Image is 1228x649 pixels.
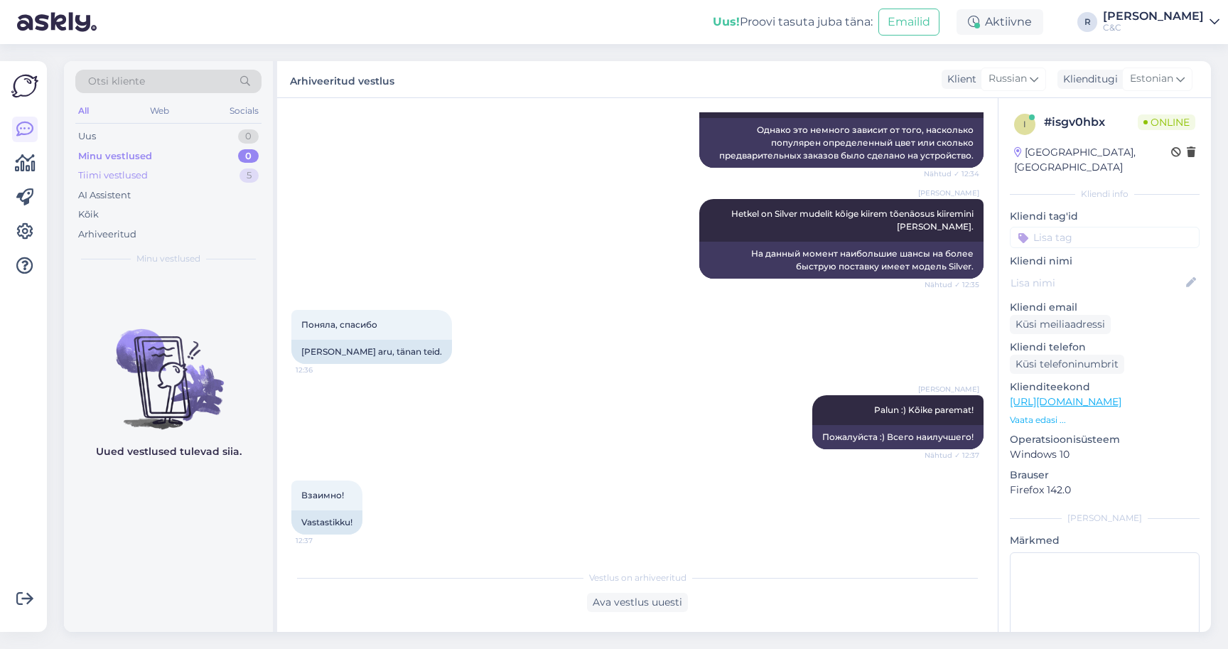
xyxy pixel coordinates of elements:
div: Arhiveeritud [78,227,136,242]
div: Web [147,102,172,120]
input: Lisa nimi [1011,275,1183,291]
div: C&C [1103,22,1204,33]
div: Küsi telefoninumbrit [1010,355,1124,374]
span: Minu vestlused [136,252,200,265]
div: Socials [227,102,262,120]
p: Kliendi telefon [1010,340,1200,355]
div: Aktiivne [957,9,1043,35]
p: Firefox 142.0 [1010,483,1200,498]
div: Kliendi info [1010,188,1200,200]
div: [GEOGRAPHIC_DATA], [GEOGRAPHIC_DATA] [1014,145,1171,175]
span: Russian [989,71,1027,87]
div: Minu vestlused [78,149,152,163]
div: Kõik [78,208,99,222]
button: Emailid [878,9,939,36]
div: # isgv0hbx [1044,114,1138,131]
div: 0 [238,129,259,144]
span: Estonian [1130,71,1173,87]
a: [PERSON_NAME]C&C [1103,11,1219,33]
div: На данный момент наибольшие шансы на более быструю поставку имеет модель Silver. [699,242,984,279]
p: Märkmed [1010,533,1200,548]
div: AI Assistent [78,188,131,203]
p: Klienditeekond [1010,380,1200,395]
a: [URL][DOMAIN_NAME] [1010,395,1121,408]
div: Klienditugi [1057,72,1118,87]
span: Nähtud ✓ 12:34 [924,168,979,179]
div: Tiimi vestlused [78,168,148,183]
div: Proovi tasuta juba täna: [713,14,873,31]
div: Vastastikku! [291,510,362,535]
div: Пожалуйста :) Всего наилучшего! [812,425,984,449]
div: Küsi meiliaadressi [1010,315,1111,334]
div: Ava vestlus uuesti [587,593,688,612]
span: [PERSON_NAME] [918,384,979,395]
div: [PERSON_NAME] aru, tänan teid. [291,340,452,364]
span: 12:36 [296,365,349,375]
p: Vaata edasi ... [1010,414,1200,427]
span: Palun :) Kõike paremat! [874,404,974,415]
p: Windows 10 [1010,447,1200,462]
div: R [1077,12,1097,32]
p: Kliendi tag'id [1010,209,1200,224]
span: Взаимно! [301,490,344,500]
div: All [75,102,92,120]
p: Kliendi nimi [1010,254,1200,269]
p: Uued vestlused tulevad siia. [96,444,242,459]
span: Vestlus on arhiveeritud [589,572,686,584]
div: Однако это немного зависит от того, насколько популярен определенный цвет или сколько предварител... [699,118,984,168]
span: 12:37 [296,535,349,546]
span: [PERSON_NAME] [918,188,979,198]
span: Online [1138,114,1195,130]
div: [PERSON_NAME] [1010,512,1200,525]
img: No chats [64,304,273,431]
span: Поняла, спасибо [301,319,377,330]
p: Kliendi email [1010,300,1200,315]
div: 0 [238,149,259,163]
div: 5 [239,168,259,183]
span: Nähtud ✓ 12:37 [925,450,979,461]
b: Uus! [713,15,740,28]
span: Otsi kliente [88,74,145,89]
div: Klient [942,72,976,87]
label: Arhiveeritud vestlus [290,70,394,89]
div: Uus [78,129,96,144]
p: Brauser [1010,468,1200,483]
div: [PERSON_NAME] [1103,11,1204,22]
img: Askly Logo [11,73,38,100]
input: Lisa tag [1010,227,1200,248]
span: i [1023,119,1026,129]
p: Operatsioonisüsteem [1010,432,1200,447]
span: Nähtud ✓ 12:35 [925,279,979,290]
span: Hetkel on Silver mudelit kõige kiirem tõenäosus kiiremini [PERSON_NAME]. [731,208,976,232]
